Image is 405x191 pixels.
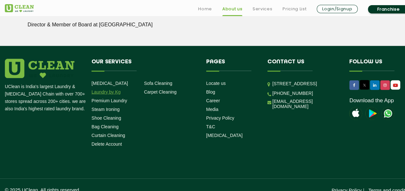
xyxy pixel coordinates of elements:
a: Premium Laundry [92,98,127,103]
h4: Pages [206,59,258,71]
a: Carpet Cleaning [144,89,177,95]
a: [EMAIL_ADDRESS][DOMAIN_NAME] [272,99,340,109]
a: [MEDICAL_DATA] [92,81,128,86]
a: About us [222,5,242,13]
a: Curtain Cleaning [92,133,125,138]
a: Locate us [206,81,226,86]
a: Blog [206,89,215,95]
a: Home [198,5,212,13]
p: UClean is India's largest Laundry & [MEDICAL_DATA] Chain with over 700+ stores spread across 200+... [5,83,87,113]
a: Services [253,5,272,13]
a: Media [206,107,218,112]
img: logo.png [5,59,74,78]
a: Sofa Cleaning [144,81,172,86]
h4: Contact us [267,59,340,71]
a: [PHONE_NUMBER] [272,91,313,96]
a: Laundry by Kg [92,89,121,95]
img: UClean Laundry and Dry Cleaning [381,107,394,120]
img: UClean Laundry and Dry Cleaning [391,82,400,89]
a: Pricing List [283,5,306,13]
img: apple-icon.png [349,107,362,120]
a: Career [206,98,220,103]
a: Bag Cleaning [92,124,119,129]
p: Director & Member of Board at [GEOGRAPHIC_DATA] [14,22,166,28]
p: [STREET_ADDRESS] [272,80,340,87]
a: [MEDICAL_DATA] [206,133,243,138]
a: Steam Ironing [92,107,120,112]
a: Delete Account [92,141,122,147]
a: Download the App [349,97,394,104]
img: UClean Laundry and Dry Cleaning [5,4,34,12]
a: T&C [206,124,215,129]
h4: Our Services [92,59,197,71]
a: Privacy Policy [206,115,234,121]
img: playstoreicon.png [365,107,378,120]
a: Login/Signup [317,5,358,13]
a: Shoe Cleaning [92,115,121,121]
